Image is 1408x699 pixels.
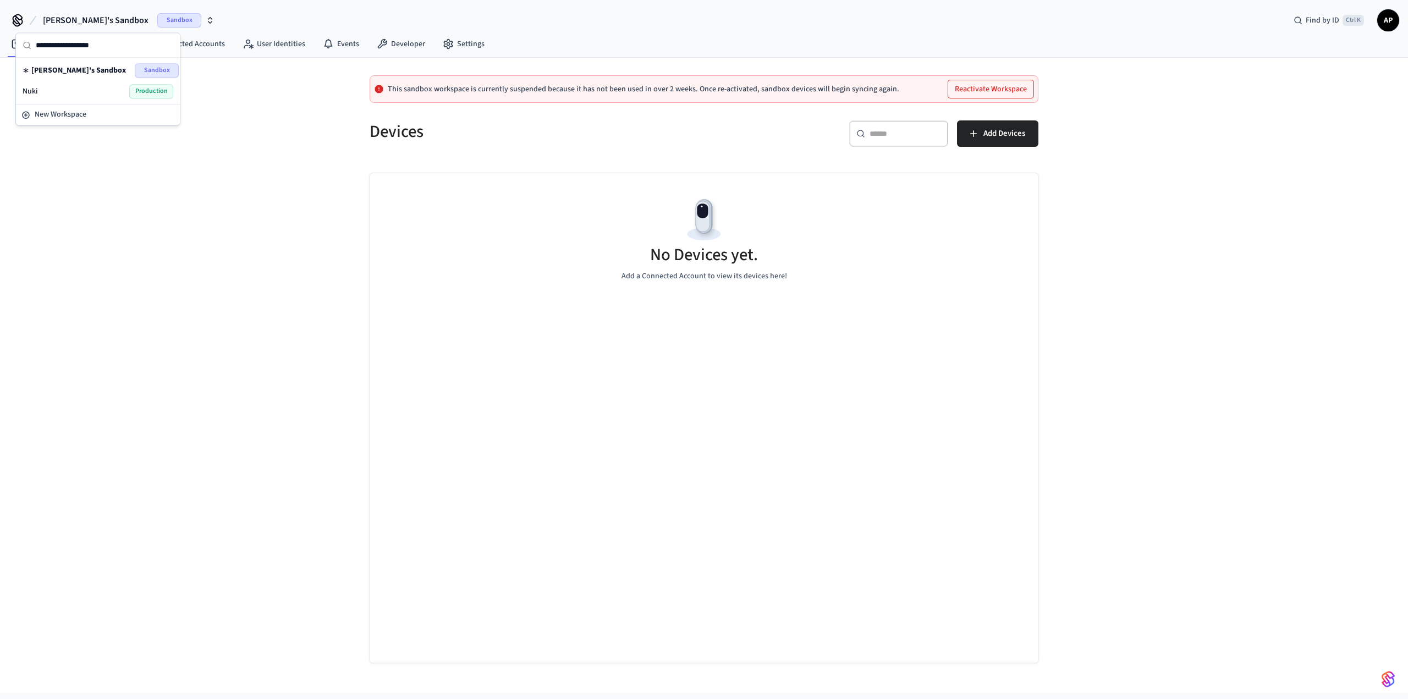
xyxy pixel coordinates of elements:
button: Add Devices [957,120,1038,147]
span: [PERSON_NAME]'s Sandbox [31,65,126,76]
div: Find by IDCtrl K [1285,10,1373,30]
span: Sandbox [135,63,179,78]
img: SeamLogoGradient.69752ec5.svg [1382,670,1395,688]
a: User Identities [234,34,314,54]
span: Ctrl K [1343,15,1364,26]
h5: No Devices yet. [650,244,758,266]
a: Events [314,34,368,54]
span: Production [129,84,173,98]
img: Devices Empty State [679,195,729,245]
span: Add Devices [983,126,1025,141]
a: Devices [2,34,59,54]
a: Developer [368,34,434,54]
h5: Devices [370,120,697,143]
button: New Workspace [17,106,179,124]
button: Reactivate Workspace [948,80,1033,98]
button: AP [1377,9,1399,31]
span: [PERSON_NAME]'s Sandbox [43,14,148,27]
span: Nuki [23,86,38,97]
p: Add a Connected Account to view its devices here! [621,271,787,282]
p: This sandbox workspace is currently suspended because it has not been used in over 2 weeks. Once ... [388,85,899,93]
div: Suggestions [16,58,180,104]
a: Connected Accounts [134,34,234,54]
a: Settings [434,34,493,54]
span: New Workspace [35,109,86,120]
span: AP [1378,10,1398,30]
span: Find by ID [1306,15,1339,26]
span: Sandbox [157,13,201,27]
